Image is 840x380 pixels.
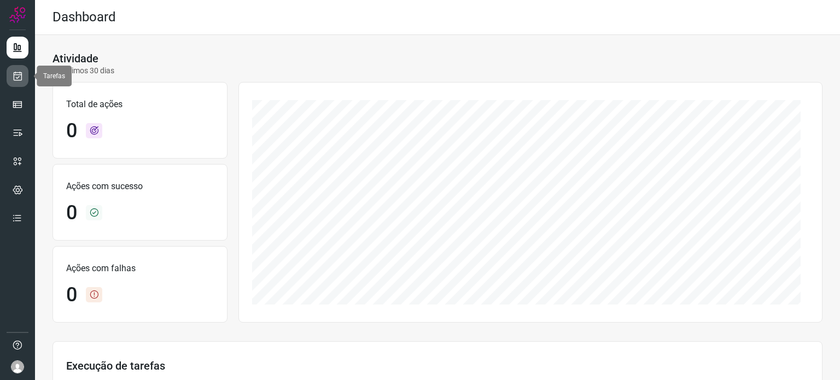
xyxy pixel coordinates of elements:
span: Tarefas [43,72,65,80]
p: Ações com sucesso [66,180,214,193]
img: Logo [9,7,26,23]
h1: 0 [66,201,77,225]
h1: 0 [66,283,77,307]
p: Total de ações [66,98,214,111]
img: avatar-user-boy.jpg [11,360,24,373]
h3: Atividade [52,52,98,65]
h2: Dashboard [52,9,116,25]
p: Últimos 30 dias [52,65,114,77]
h3: Execução de tarefas [66,359,809,372]
p: Ações com falhas [66,262,214,275]
h1: 0 [66,119,77,143]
